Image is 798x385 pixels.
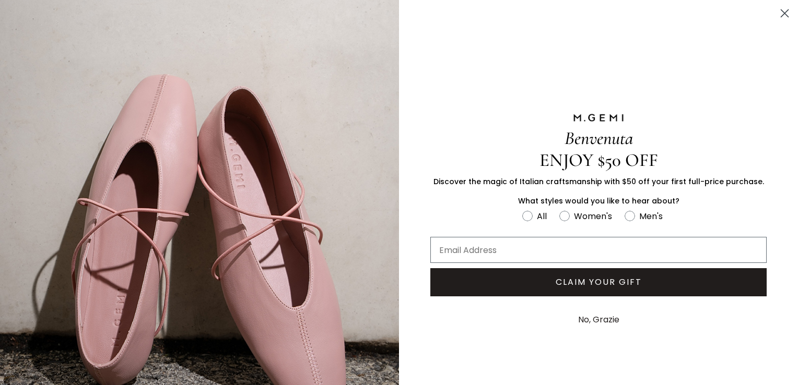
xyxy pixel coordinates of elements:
button: Close dialog [776,4,794,22]
span: ENJOY $50 OFF [539,149,658,171]
span: What styles would you like to hear about? [518,196,679,206]
div: Women's [574,210,612,223]
img: M.GEMI [572,113,625,123]
div: Men's [639,210,663,223]
div: All [537,210,547,223]
input: Email Address [430,237,767,263]
span: Discover the magic of Italian craftsmanship with $50 off your first full-price purchase. [433,176,764,187]
button: CLAIM YOUR GIFT [430,268,767,296]
span: Benvenuta [565,127,633,149]
button: No, Grazie [573,307,625,333]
